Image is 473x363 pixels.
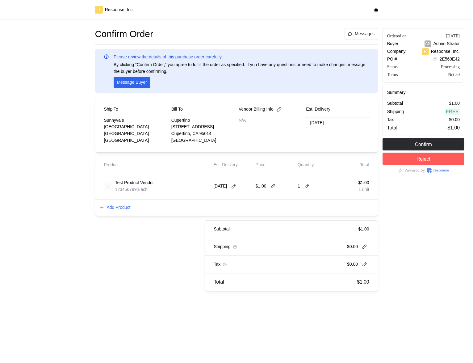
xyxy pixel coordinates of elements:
p: Product [104,162,119,168]
p: N/A [239,117,302,124]
p: Reject [416,155,430,163]
p: Company [387,48,406,55]
p: Buyer [387,40,399,47]
h1: Confirm Order [95,28,153,40]
p: $1.00 [357,278,369,286]
p: [DATE] [213,183,227,190]
p: $1.00 [449,100,460,107]
p: $0.00 [347,243,358,250]
p: Response, Inc. [431,48,460,55]
div: Net 30 [448,71,460,78]
span: 123456789 [115,187,136,192]
button: Message Buyer [114,77,150,88]
p: Quantity [298,162,314,168]
p: [STREET_ADDRESS] [171,124,234,130]
p: Subtotal [214,226,229,233]
p: Tax [214,261,220,268]
div: Status [387,64,398,70]
p: $1.00 [448,124,460,132]
p: 1 [298,183,300,190]
p: Total [360,162,369,168]
img: Response Logo [427,168,449,173]
p: Est. Delivery [213,162,238,168]
p: Tax [387,116,394,123]
img: svg%3e [104,182,113,191]
p: Response, Inc. [105,6,134,13]
p: Shipping [214,243,231,250]
button: Messages [345,28,378,40]
div: Terms [387,71,398,78]
button: Reject [383,153,464,165]
span: | Each [136,187,148,192]
div: Ordered on [387,33,407,39]
p: Sunnyvale [104,117,167,124]
h5: Summary [387,89,460,96]
p: Subtotal [387,100,403,107]
p: 1 unit [358,186,369,193]
p: Confirm [415,141,432,148]
p: By clicking “Confirm Order,” you agree to fulfill the order as specified. If you have any questio... [114,61,369,75]
p: $0.00 [449,116,460,123]
p: Total [214,278,224,286]
div: Processing [441,64,460,70]
p: Shipping [387,108,404,115]
p: Cupertino [171,117,234,124]
p: R [424,48,427,55]
p: Powered by [404,167,425,174]
p: Ship To [104,106,118,113]
div: [DATE] [446,33,460,39]
p: Message Buyer [117,79,147,86]
p: [GEOGRAPHIC_DATA] [171,137,234,144]
p: [GEOGRAPHIC_DATA] [104,124,167,130]
p: $1.00 [256,183,266,190]
p: $1.00 [358,226,369,233]
p: AS [425,40,431,47]
p: Price [256,162,266,168]
p: [GEOGRAPHIC_DATA] [104,137,167,144]
p: Cupertino, CA 95014 [171,130,234,137]
p: $1.00 [358,179,369,186]
p: [GEOGRAPHIC_DATA] [104,130,167,137]
p: PO # [387,56,397,63]
p: Total [387,124,397,132]
p: Admin Strator [433,40,460,47]
p: $0.00 [347,261,358,268]
p: Est. Delivery [306,106,369,113]
p: Add Product [107,204,130,211]
p: Bill To [171,106,183,113]
p: Free [446,108,459,115]
button: Confirm [383,138,464,150]
p: 2E569E42 [440,56,460,63]
p: Please review the details of this purchase order carefully. [114,54,223,61]
p: Vendor Billing Info [239,106,274,113]
p: Messages [355,31,375,37]
input: MM/DD/YYYY [306,117,369,129]
p: Test Product Vendor [115,179,154,186]
button: Add Product [99,204,131,211]
p: R [97,6,100,13]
